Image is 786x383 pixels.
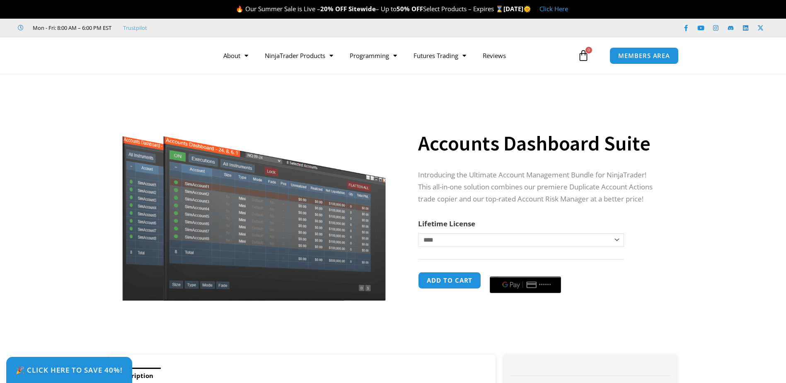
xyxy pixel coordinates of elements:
strong: Sitewide [348,5,376,13]
a: Futures Trading [405,46,474,65]
span: 🎉 Click Here to save 40%! [16,366,123,373]
button: Buy with GPay [490,276,561,293]
a: Click Here [539,5,568,13]
span: 🔥 Our Summer Sale is Live – – Up to Select Products – Expires ⌛ [236,5,503,13]
a: About [215,46,256,65]
img: LogoAI | Affordable Indicators – NinjaTrader [96,41,185,70]
a: Reviews [474,46,514,65]
a: NinjaTrader Products [256,46,341,65]
span: 🌞 [523,5,531,13]
p: Introducing the Ultimate Account Management Bundle for NinjaTrader! This all-in-one solution comb... [418,169,660,205]
span: 0 [585,47,592,53]
label: Lifetime License [418,219,475,228]
strong: 50% OFF [397,5,423,13]
a: MEMBERS AREA [609,47,679,64]
span: MEMBERS AREA [618,53,670,59]
iframe: Secure payment input frame [488,271,563,271]
span: Mon - Fri: 8:00 AM – 6:00 PM EST [31,23,111,33]
a: 0 [565,44,602,68]
strong: [DATE] [503,5,531,13]
nav: Menu [215,46,576,65]
img: Screenshot 2024-08-26 155710eeeee [121,88,387,301]
a: Trustpilot [123,23,147,33]
a: Clear options [418,251,431,257]
h1: Accounts Dashboard Suite [418,129,660,158]
text: •••••• [539,282,551,288]
a: Programming [341,46,405,65]
strong: 20% OFF [320,5,347,13]
a: 🎉 Click Here to save 40%! [6,357,132,383]
button: Add to cart [418,272,481,289]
